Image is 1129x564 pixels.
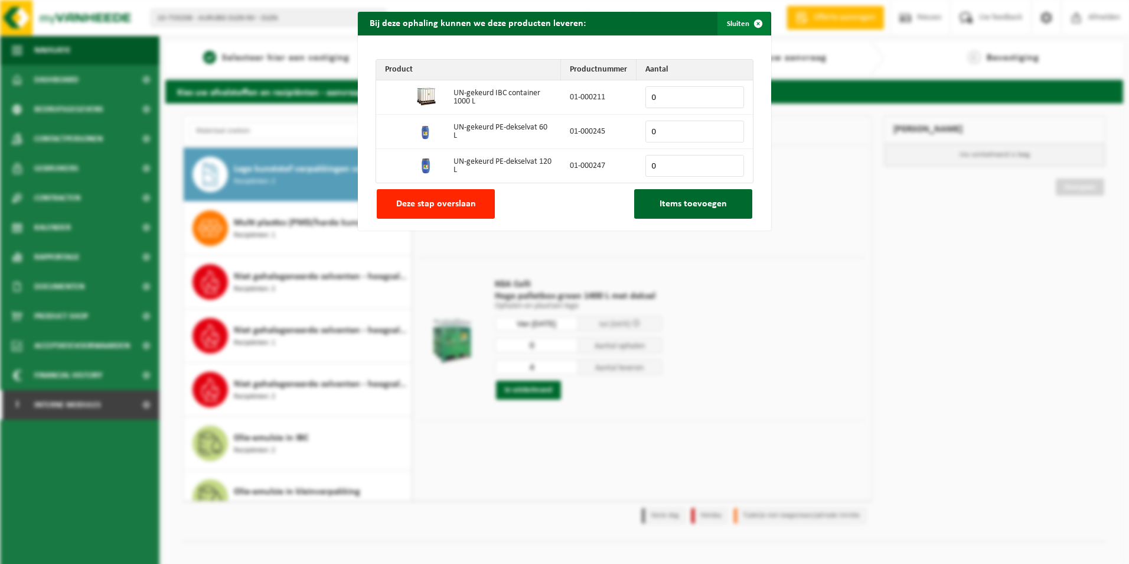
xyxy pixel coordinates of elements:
img: 01-000211 [417,87,436,106]
th: Aantal [637,60,753,80]
button: Sluiten [717,12,770,35]
button: Deze stap overslaan [377,189,495,219]
td: 01-000245 [561,115,637,149]
img: 01-000247 [417,155,436,174]
span: Deze stap overslaan [396,199,476,209]
span: Items toevoegen [660,199,727,209]
td: UN-gekeurd IBC container 1000 L [445,80,561,115]
th: Productnummer [561,60,637,80]
img: 01-000245 [417,121,436,140]
h2: Bij deze ophaling kunnen we deze producten leveren: [358,12,598,34]
td: UN-gekeurd PE-dekselvat 60 L [445,115,561,149]
th: Product [376,60,561,80]
td: 01-000211 [561,80,637,115]
button: Items toevoegen [634,189,752,219]
td: 01-000247 [561,149,637,183]
td: UN-gekeurd PE-dekselvat 120 L [445,149,561,183]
